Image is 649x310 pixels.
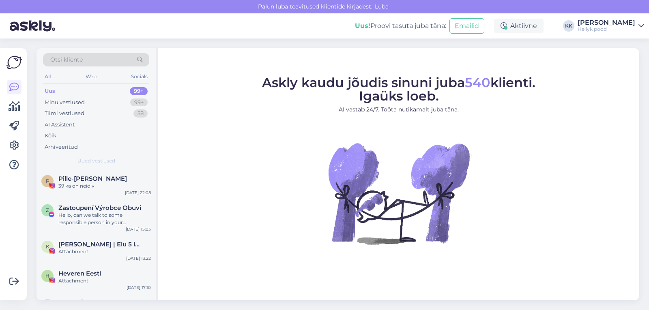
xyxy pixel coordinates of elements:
[262,75,535,104] span: Askly kaudu jõudis sinuni juba klienti. Igaüks loeb.
[58,175,127,182] span: Pille-Riin Tammik
[77,157,115,165] span: Uued vestlused
[355,21,446,31] div: Proovi tasuta juba täna:
[130,98,148,107] div: 99+
[465,75,490,90] span: 540
[449,18,484,34] button: Emailid
[46,207,49,213] span: Z
[58,182,151,190] div: 39 ka on neid v
[58,299,86,306] span: Andra 🌸
[126,255,151,261] div: [DATE] 13:22
[45,109,84,118] div: Tiimi vestlused
[127,284,151,291] div: [DATE] 17:10
[494,19,544,33] div: Aktiivne
[125,190,151,196] div: [DATE] 22:08
[326,120,472,266] img: No Chat active
[58,277,151,284] div: Attachment
[58,241,143,248] span: Kristiina Kruus | Elu 5 lapsega
[133,109,148,118] div: 58
[45,273,49,279] span: H
[58,248,151,255] div: Attachment
[126,226,151,232] div: [DATE] 15:03
[45,98,85,107] div: Minu vestlused
[58,204,141,212] span: Zastoupení Výrobce Obuvi
[372,3,391,10] span: Luba
[45,132,56,140] div: Kõik
[45,143,78,151] div: Arhiveeritud
[50,56,83,64] span: Otsi kliente
[43,71,52,82] div: All
[58,212,151,226] div: Hello, can we talk to some responsible person in your shop/company? There have been some preorder...
[45,121,75,129] div: AI Assistent
[130,87,148,95] div: 99+
[563,20,574,32] div: KK
[129,71,149,82] div: Socials
[355,22,370,30] b: Uus!
[58,270,101,277] span: Heveren Eesti
[262,105,535,114] p: AI vastab 24/7. Tööta nutikamalt juba täna.
[578,19,635,26] div: [PERSON_NAME]
[6,55,22,70] img: Askly Logo
[578,26,635,32] div: Hellyk pood
[46,244,49,250] span: K
[45,87,55,95] div: Uus
[578,19,644,32] a: [PERSON_NAME]Hellyk pood
[46,178,49,184] span: P
[84,71,98,82] div: Web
